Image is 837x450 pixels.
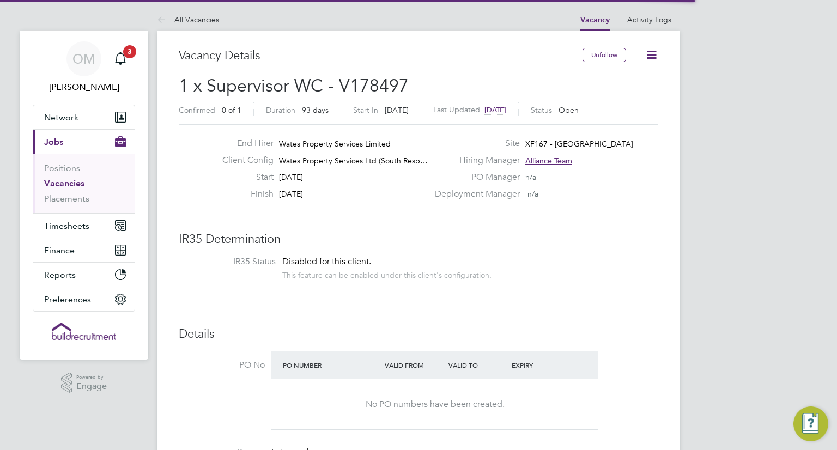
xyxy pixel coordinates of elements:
div: Expiry [509,355,573,375]
span: Jobs [44,137,63,147]
label: Deployment Manager [428,188,520,200]
label: PO No [179,360,265,371]
button: Preferences [33,287,135,311]
span: Wates Property Services Ltd (South Resp… [279,156,428,166]
label: Finish [214,188,274,200]
span: Odran McCarthy [33,81,135,94]
nav: Main navigation [20,31,148,360]
div: Valid From [382,355,446,375]
span: Wates Property Services Limited [279,139,391,149]
label: Client Config [214,155,274,166]
button: Engage Resource Center [793,406,828,441]
a: All Vacancies [157,15,219,25]
span: [DATE] [279,189,303,199]
label: Site [428,138,520,149]
a: 3 [110,41,131,76]
label: Confirmed [179,105,215,115]
span: n/a [527,189,538,199]
a: Powered byEngage [61,373,107,393]
span: 1 x Supervisor WC - V178497 [179,75,409,96]
span: Preferences [44,294,91,305]
button: Jobs [33,130,135,154]
div: Jobs [33,154,135,213]
a: Vacancy [580,15,610,25]
span: Open [559,105,579,115]
div: This feature can be enabled under this client's configuration. [282,267,492,280]
label: Start [214,172,274,183]
a: Vacancies [44,178,84,188]
span: n/a [525,172,536,182]
span: [DATE] [484,105,506,114]
label: End Hirer [214,138,274,149]
span: Alliance Team [525,156,572,166]
a: Activity Logs [627,15,671,25]
span: Disabled for this client. [282,256,371,267]
a: Go to home page [33,323,135,340]
span: OM [72,52,95,66]
span: Finance [44,245,75,256]
button: Timesheets [33,214,135,238]
label: IR35 Status [190,256,276,267]
a: Placements [44,193,89,204]
div: PO Number [280,355,382,375]
label: PO Manager [428,172,520,183]
label: Start In [353,105,378,115]
div: Valid To [446,355,510,375]
button: Unfollow [583,48,626,62]
a: OM[PERSON_NAME] [33,41,135,94]
label: Last Updated [433,105,480,114]
span: Powered by [76,373,107,382]
h3: Vacancy Details [179,48,583,64]
label: Duration [266,105,295,115]
button: Network [33,105,135,129]
h3: IR35 Determination [179,232,658,247]
h3: Details [179,326,658,342]
button: Finance [33,238,135,262]
span: Reports [44,270,76,280]
div: No PO numbers have been created. [282,399,587,410]
label: Hiring Manager [428,155,520,166]
span: 0 of 1 [222,105,241,115]
span: Network [44,112,78,123]
span: [DATE] [279,172,303,182]
span: XF167 - [GEOGRAPHIC_DATA] [525,139,633,149]
a: Positions [44,163,80,173]
span: Timesheets [44,221,89,231]
button: Reports [33,263,135,287]
span: 93 days [302,105,329,115]
label: Status [531,105,552,115]
img: buildrec-logo-retina.png [52,323,116,340]
span: [DATE] [385,105,409,115]
span: Engage [76,382,107,391]
span: 3 [123,45,136,58]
